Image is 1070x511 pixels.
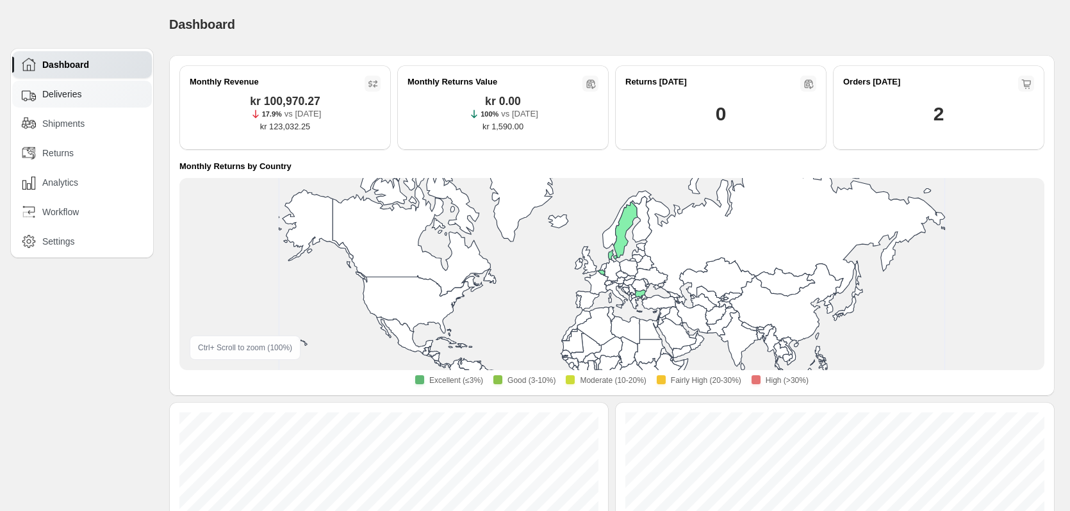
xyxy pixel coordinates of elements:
[482,120,523,133] span: kr 1,590.00
[284,108,322,120] p: vs [DATE]
[671,375,741,385] span: Fairly High (20-30%)
[766,375,809,385] span: High (>30%)
[190,336,300,360] div: Ctrl + Scroll to zoom ( 100 %)
[169,17,235,31] span: Dashboard
[485,95,521,108] span: kr 0.00
[260,120,310,133] span: kr 123,032.25
[716,101,726,127] h1: 0
[481,110,498,118] span: 100%
[250,95,320,108] span: kr 100,970.27
[179,160,292,173] h4: Monthly Returns by Country
[262,110,282,118] span: 17.9%
[843,76,900,88] h2: Orders [DATE]
[429,375,483,385] span: Excellent (≤3%)
[501,108,538,120] p: vs [DATE]
[190,76,259,88] h2: Monthly Revenue
[625,76,687,88] h2: Returns [DATE]
[42,235,75,248] span: Settings
[42,88,81,101] span: Deliveries
[42,58,89,71] span: Dashboard
[507,375,556,385] span: Good (3-10%)
[580,375,646,385] span: Moderate (10-20%)
[407,76,497,88] h2: Monthly Returns Value
[42,206,79,218] span: Workflow
[934,101,944,127] h1: 2
[42,147,74,159] span: Returns
[42,176,78,189] span: Analytics
[42,117,85,130] span: Shipments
